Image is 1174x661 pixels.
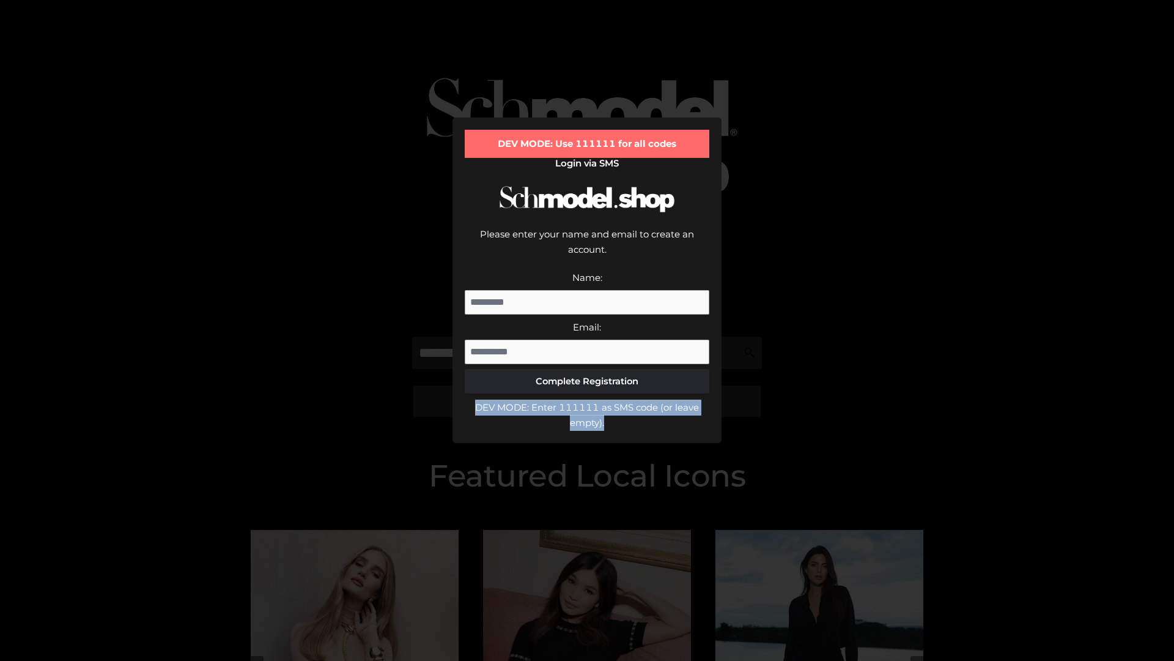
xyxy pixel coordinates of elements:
button: Complete Registration [465,369,709,394]
label: Name: [572,272,602,283]
div: DEV MODE: Use 111111 for all codes [465,130,709,158]
div: DEV MODE: Enter 111111 as SMS code (or leave empty). [465,400,709,431]
h2: Login via SMS [465,158,709,169]
label: Email: [573,321,601,333]
img: Schmodel Logo [495,175,679,223]
div: Please enter your name and email to create an account. [465,226,709,270]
